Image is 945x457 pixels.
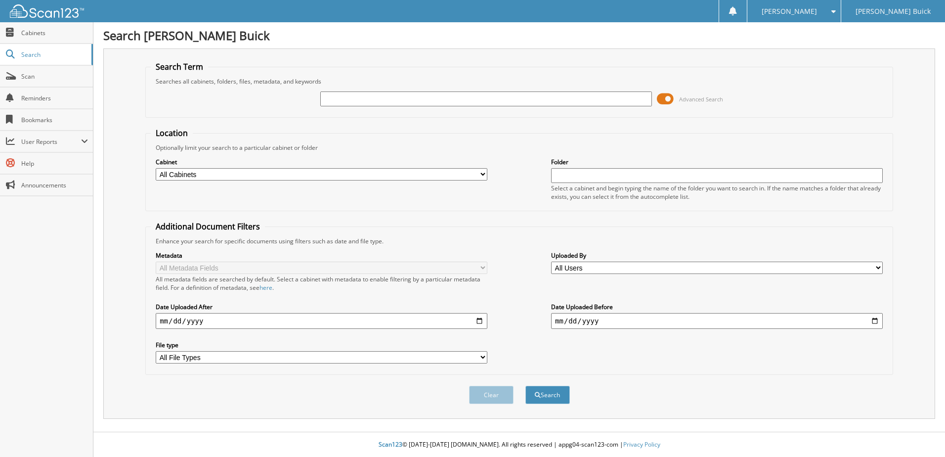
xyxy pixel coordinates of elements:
[156,275,487,292] div: All metadata fields are searched by default. Select a cabinet with metadata to enable filtering b...
[156,251,487,260] label: Metadata
[551,251,883,260] label: Uploaded By
[762,8,817,14] span: [PERSON_NAME]
[21,94,88,102] span: Reminders
[856,8,931,14] span: [PERSON_NAME] Buick
[21,181,88,189] span: Announcements
[551,184,883,201] div: Select a cabinet and begin typing the name of the folder you want to search in. If the name match...
[551,158,883,166] label: Folder
[21,137,81,146] span: User Reports
[151,237,888,245] div: Enhance your search for specific documents using filters such as date and file type.
[551,313,883,329] input: end
[151,221,265,232] legend: Additional Document Filters
[623,440,660,449] a: Privacy Policy
[10,4,84,18] img: scan123-logo-white.svg
[156,341,487,349] label: File type
[21,50,86,59] span: Search
[525,386,570,404] button: Search
[151,128,193,138] legend: Location
[103,27,935,44] h1: Search [PERSON_NAME] Buick
[151,143,888,152] div: Optionally limit your search to a particular cabinet or folder
[259,283,272,292] a: here
[379,440,402,449] span: Scan123
[679,95,723,103] span: Advanced Search
[469,386,514,404] button: Clear
[551,303,883,311] label: Date Uploaded Before
[21,29,88,37] span: Cabinets
[156,303,487,311] label: Date Uploaded After
[21,116,88,124] span: Bookmarks
[151,77,888,86] div: Searches all cabinets, folders, files, metadata, and keywords
[156,158,487,166] label: Cabinet
[93,433,945,457] div: © [DATE]-[DATE] [DOMAIN_NAME]. All rights reserved | appg04-scan123-com |
[21,159,88,168] span: Help
[21,72,88,81] span: Scan
[156,313,487,329] input: start
[151,61,208,72] legend: Search Term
